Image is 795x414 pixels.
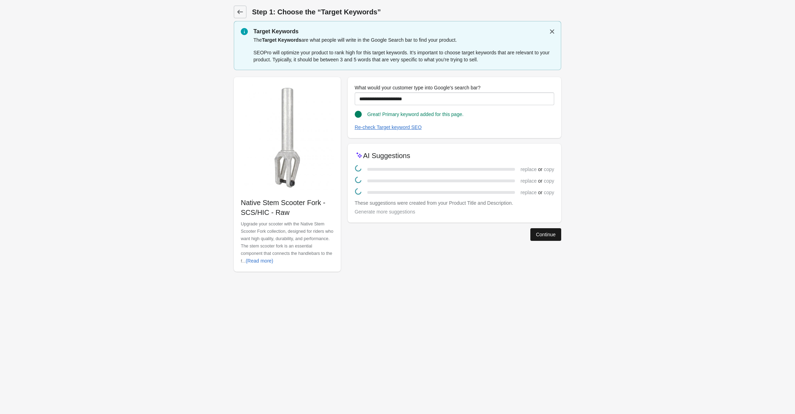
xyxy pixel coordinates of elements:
span: Great! Primary keyword added for this page. [367,111,464,117]
span: SEOPro will optimize your product to rank high for this target keywords. It’s important to choose... [253,50,550,62]
span: or [537,177,544,184]
p: AI Suggestions [363,151,410,161]
button: (Read more) [243,254,276,267]
div: (Read more) [246,258,273,264]
label: What would your customer type into Google's search bar? [355,84,481,91]
h1: Step 1: Choose the “Target Keywords” [252,7,561,17]
p: Target Keywords [253,27,554,36]
span: These suggestions were created from your Product Title and Description. [355,200,513,206]
div: Continue [536,232,556,237]
span: or [537,166,544,173]
button: Re-check Target keyword SEO [352,121,424,134]
span: or [537,189,544,196]
div: Re-check Target keyword SEO [355,124,422,130]
img: nativestemraw.jpg [241,84,334,190]
p: Native Stem Scooter Fork - SCS/HIC - Raw [241,198,334,217]
button: Continue [530,228,561,241]
span: The are what people will write in the Google Search bar to find your product. [253,37,457,43]
span: Target Keywords [262,37,301,43]
span: Upgrade your scooter with the Native Stem Scooter Fork collection, designed for riders who want h... [241,222,333,264]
